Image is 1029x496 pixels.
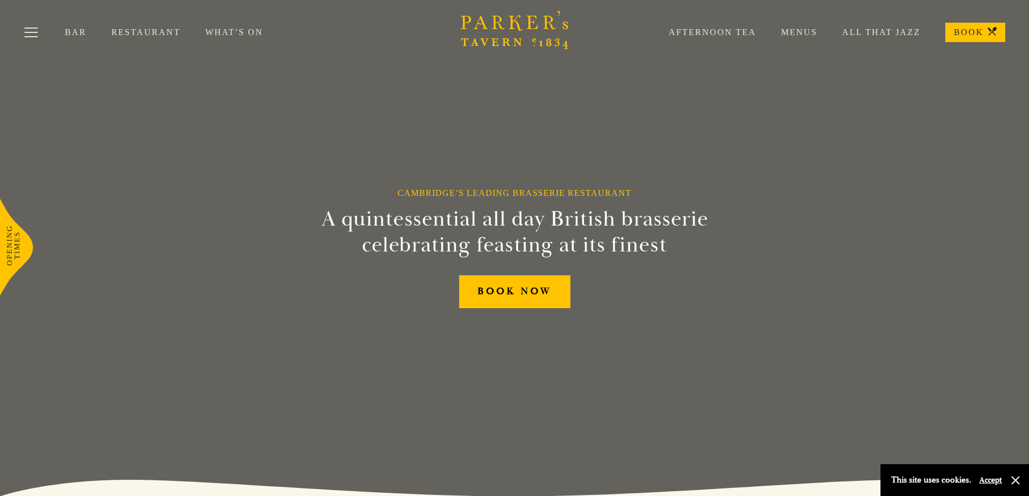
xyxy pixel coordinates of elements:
a: BOOK NOW [459,275,570,308]
h1: Cambridge’s Leading Brasserie Restaurant [398,188,631,198]
p: This site uses cookies. [891,472,971,488]
button: Accept [979,475,1002,485]
h2: A quintessential all day British brasserie celebrating feasting at its finest [268,206,761,258]
button: Close and accept [1010,475,1021,486]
